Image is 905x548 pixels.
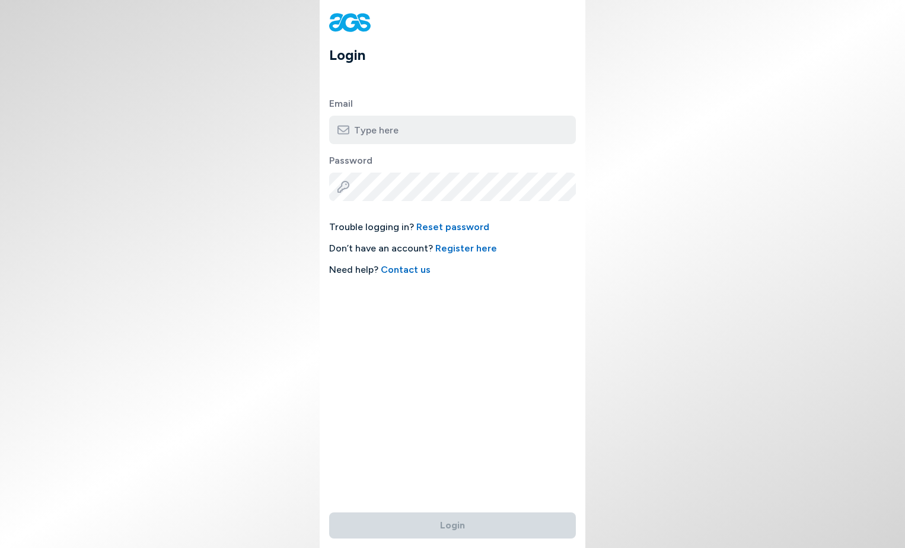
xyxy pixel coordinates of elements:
[329,220,576,234] span: Trouble logging in?
[381,264,431,275] a: Contact us
[329,116,576,144] input: Type here
[416,221,489,232] a: Reset password
[329,154,576,168] label: Password
[435,243,497,254] a: Register here
[329,241,576,256] span: Don’t have an account?
[329,97,576,111] label: Email
[329,263,576,277] span: Need help?
[329,512,576,539] button: Login
[329,44,585,66] h1: Login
